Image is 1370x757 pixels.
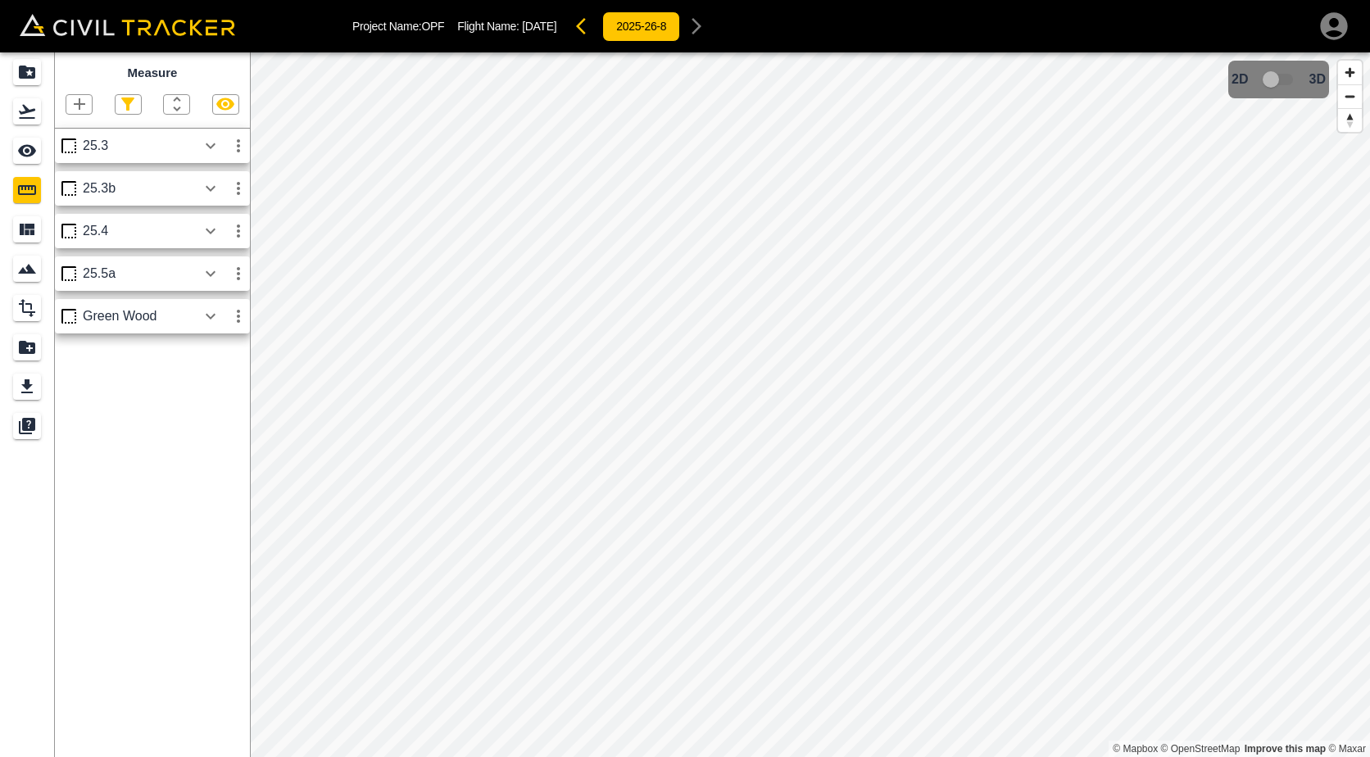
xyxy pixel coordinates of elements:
[1338,61,1362,84] button: Zoom in
[602,11,680,42] button: 2025-26-8
[1338,108,1362,132] button: Reset bearing to north
[250,52,1370,757] canvas: Map
[1232,72,1248,87] span: 2D
[1161,743,1241,755] a: OpenStreetMap
[1309,72,1326,87] span: 3D
[457,20,556,33] p: Flight Name:
[20,14,235,36] img: Civil Tracker
[1113,743,1158,755] a: Mapbox
[522,20,556,33] span: [DATE]
[1328,743,1366,755] a: Maxar
[352,20,444,33] p: Project Name: OPF
[1245,743,1326,755] a: Map feedback
[1255,64,1303,95] span: 3D model not uploaded yet
[1338,84,1362,108] button: Zoom out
